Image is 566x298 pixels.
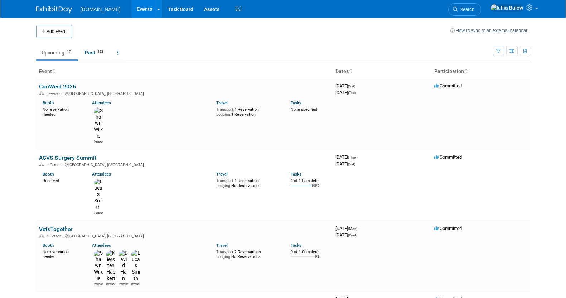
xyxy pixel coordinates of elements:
td: 100% [311,184,319,193]
div: Shawn Wilkie [94,282,103,286]
a: Travel [216,172,228,177]
span: (Sat) [348,162,355,166]
div: [GEOGRAPHIC_DATA], [GEOGRAPHIC_DATA] [39,233,330,239]
span: [DATE] [335,83,357,88]
div: Kiersten Hackett [106,282,115,286]
div: 1 Reservation No Reservations [216,177,280,188]
img: Shawn Wilkie [94,250,103,282]
span: Lodging: [216,112,231,117]
span: - [358,226,359,231]
span: [DOMAIN_NAME] [81,6,121,12]
img: In-Person Event [39,163,44,166]
span: Lodging: [216,183,231,188]
span: - [357,154,358,160]
span: (Thu) [348,155,356,159]
img: Iuliia Bulow [490,4,523,12]
a: Past122 [79,46,111,59]
a: Tasks [291,172,301,177]
span: Search [458,7,474,12]
img: ExhibitDay [36,6,72,13]
span: Committed [434,154,462,160]
a: Travel [216,243,228,248]
div: Shawn Wilkie [94,139,103,144]
span: In-Person [45,91,64,96]
a: Sort by Participation Type [464,68,468,74]
th: Participation [431,66,530,78]
a: ACVS Surgery Summit [39,154,96,161]
span: [DATE] [335,154,358,160]
img: In-Person Event [39,234,44,237]
img: In-Person Event [39,91,44,95]
a: Booth [43,243,54,248]
a: Tasks [291,100,301,105]
span: 122 [96,49,105,54]
div: 1 of 1 Complete [291,178,330,183]
div: David Han [119,282,128,286]
th: Dates [333,66,431,78]
a: Travel [216,100,228,105]
span: Transport: [216,250,234,254]
span: [DATE] [335,232,357,237]
div: 0 of 1 Complete [291,250,330,255]
a: How to sync to an external calendar... [450,28,530,33]
a: Attendees [92,243,111,248]
a: Booth [43,100,54,105]
div: Lucas Smith [131,282,140,286]
div: No reservation needed [43,248,82,259]
div: Reserved [43,177,82,183]
span: Committed [434,83,462,88]
div: 2 Reservations No Reservations [216,248,280,259]
th: Event [36,66,333,78]
td: 0% [315,255,319,264]
a: Tasks [291,243,301,248]
a: Search [448,3,481,16]
span: In-Person [45,234,64,239]
span: (Mon) [348,227,357,231]
img: Kiersten Hackett [106,250,115,282]
span: - [356,83,357,88]
img: Lucas Smith [94,179,103,211]
span: [DATE] [335,226,359,231]
a: CanWest 2025 [39,83,76,90]
span: (Sat) [348,84,355,88]
a: Booth [43,172,54,177]
a: VetsTogether [39,226,73,232]
span: In-Person [45,163,64,167]
span: Lodging: [216,254,231,259]
span: Committed [434,226,462,231]
span: Transport: [216,107,234,112]
span: [DATE] [335,161,355,167]
span: Transport: [216,178,234,183]
img: David Han [119,250,128,282]
button: Add Event [36,25,72,38]
div: [GEOGRAPHIC_DATA], [GEOGRAPHIC_DATA] [39,162,330,167]
img: Shawn Wilkie [94,107,103,139]
span: [DATE] [335,90,356,95]
span: (Tue) [348,91,356,95]
div: No reservation needed [43,106,82,117]
img: Lucas Smith [131,250,140,282]
div: 1 Reservation 1 Reservation [216,106,280,117]
a: Sort by Start Date [349,68,352,74]
span: None specified [291,107,317,112]
span: 17 [65,49,73,54]
a: Upcoming17 [36,46,78,59]
a: Attendees [92,172,111,177]
span: (Wed) [348,233,357,237]
div: [GEOGRAPHIC_DATA], [GEOGRAPHIC_DATA] [39,90,330,96]
a: Sort by Event Name [52,68,55,74]
a: Attendees [92,100,111,105]
div: Lucas Smith [94,211,103,215]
